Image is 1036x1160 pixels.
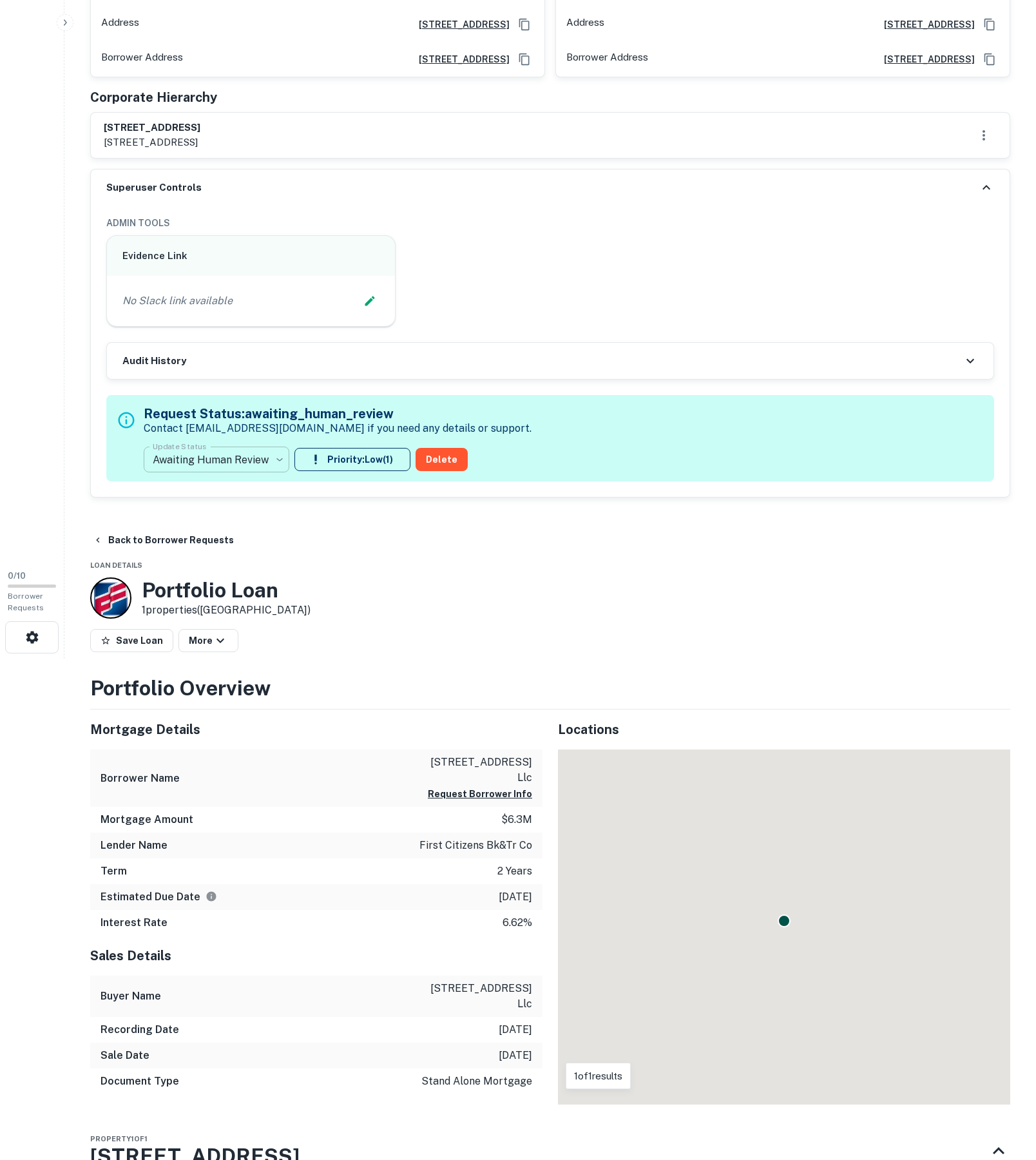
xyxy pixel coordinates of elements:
[874,17,975,32] a: [STREET_ADDRESS]
[360,291,379,311] button: Edit Slack Link
[416,755,532,786] p: [STREET_ADDRESS] llc
[416,448,468,471] button: Delete
[142,603,311,618] p: 1 properties ([GEOGRAPHIC_DATA])
[8,571,26,581] span: 0 / 10
[90,88,217,107] h5: Corporate Hierarchy
[104,121,200,135] h6: [STREET_ADDRESS]
[499,1048,532,1063] p: [DATE]
[515,50,534,69] button: Copy Address
[90,561,142,569] span: Loan Details
[566,15,604,34] p: Address
[408,17,510,32] a: [STREET_ADDRESS]
[144,404,532,423] h5: Request Status: awaiting_human_review
[101,812,193,827] h6: Mortgage Amount
[499,889,532,905] p: [DATE]
[153,441,206,452] label: Update Status
[980,50,999,69] button: Copy Address
[408,52,510,66] a: [STREET_ADDRESS]
[106,180,202,195] h6: Superuser Controls
[90,1135,148,1143] span: Property 1 of 1
[101,889,217,905] h6: Estimated Due Date
[122,249,379,264] h6: Evidence Link
[88,528,239,552] button: Back to Borrower Requests
[206,891,217,902] svg: Estimate is based on a standard schedule for this type of loan.
[144,421,532,436] p: Contact [EMAIL_ADDRESS][DOMAIN_NAME] if you need any details or support.
[104,135,200,150] p: [STREET_ADDRESS]
[980,15,999,34] button: Copy Address
[421,1074,532,1089] p: stand alone mortgage
[90,946,542,965] h5: Sales Details
[499,1022,532,1038] p: [DATE]
[101,1022,179,1038] h6: Recording Date
[416,981,532,1012] p: [STREET_ADDRESS] llc
[972,1057,1036,1119] iframe: Chat Widget
[144,441,289,478] div: Awaiting Human Review
[101,15,139,34] p: Address
[101,838,168,853] h6: Lender Name
[874,52,975,66] a: [STREET_ADDRESS]
[294,448,410,471] button: Priority:Low(1)
[101,989,161,1004] h6: Buyer Name
[90,720,542,739] h5: Mortgage Details
[503,915,532,931] p: 6.62%
[101,915,168,931] h6: Interest Rate
[8,592,44,612] span: Borrower Requests
[501,812,532,827] p: $6.3m
[101,771,180,786] h6: Borrower Name
[178,629,238,652] button: More
[566,50,648,69] p: Borrower Address
[574,1068,622,1084] p: 1 of 1 results
[101,1074,179,1089] h6: Document Type
[106,216,994,230] h6: ADMIN TOOLS
[142,578,311,603] h3: Portfolio Loan
[122,293,233,309] p: No Slack link available
[515,15,534,34] button: Copy Address
[428,786,532,802] button: Request Borrower Info
[558,720,1010,739] h5: Locations
[90,629,173,652] button: Save Loan
[101,50,183,69] p: Borrower Address
[122,354,186,369] h6: Audit History
[497,864,532,879] p: 2 years
[101,864,127,879] h6: Term
[101,1048,149,1063] h6: Sale Date
[90,673,1010,704] h3: Portfolio Overview
[419,838,532,853] p: first citizens bk&tr co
